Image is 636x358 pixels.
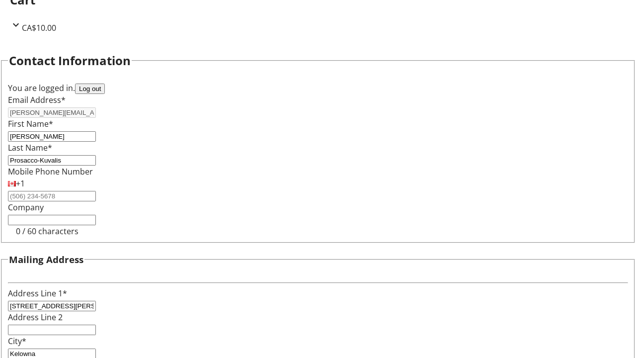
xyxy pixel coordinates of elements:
label: Last Name* [8,142,52,153]
label: Company [8,202,44,213]
input: (506) 234-5678 [8,191,96,201]
label: Address Line 1* [8,288,67,299]
button: Log out [75,84,105,94]
tr-character-limit: 0 / 60 characters [16,226,79,237]
span: CA$10.00 [22,22,56,33]
input: Address [8,301,96,311]
h2: Contact Information [9,52,131,70]
div: You are logged in. [8,82,628,94]
h3: Mailing Address [9,253,83,267]
label: Email Address* [8,94,66,105]
label: Mobile Phone Number [8,166,93,177]
label: First Name* [8,118,53,129]
label: Address Line 2 [8,312,63,323]
label: City* [8,336,26,347]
